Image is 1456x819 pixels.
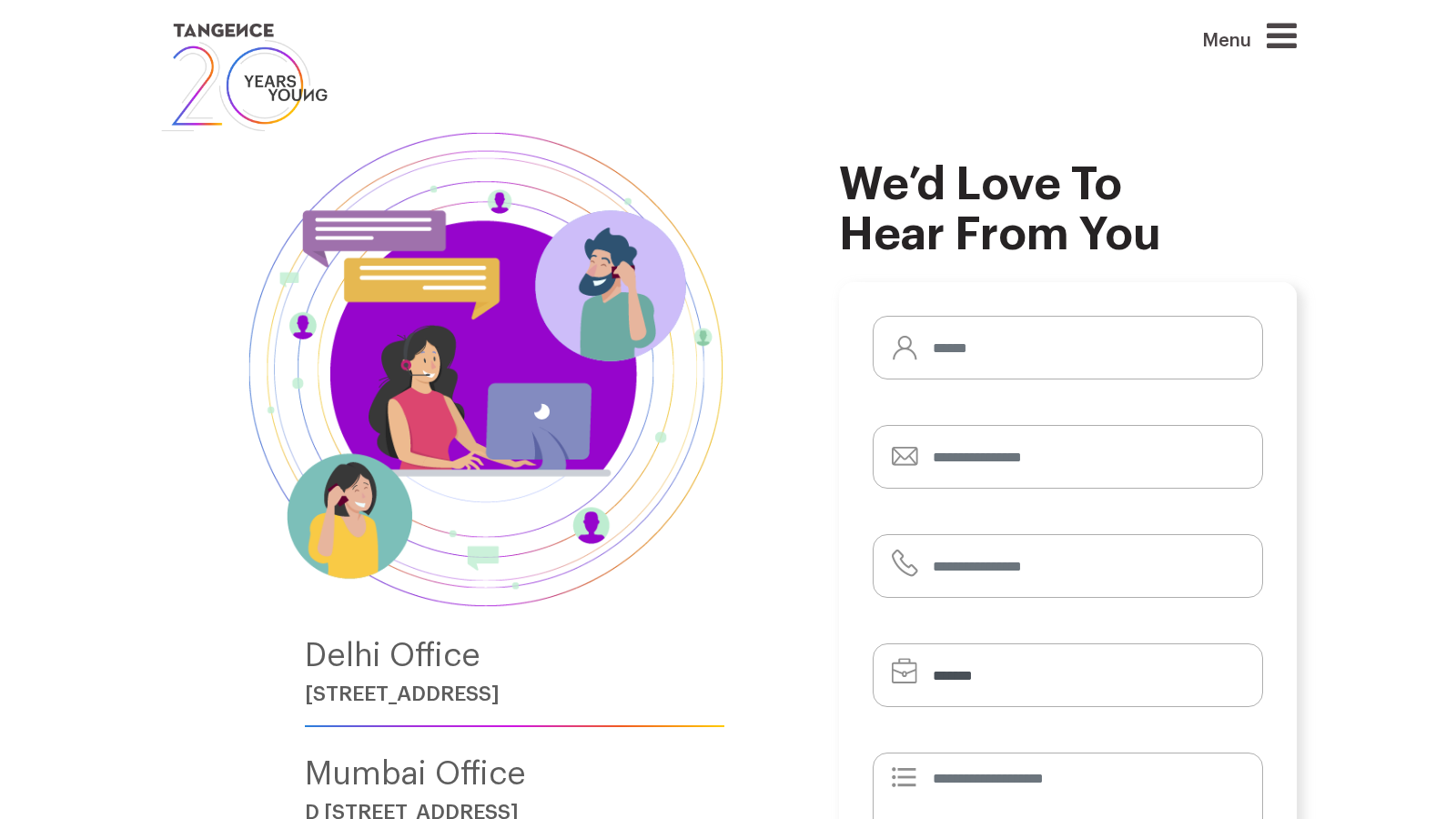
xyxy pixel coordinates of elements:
[305,638,724,673] h4: Delhi Office
[305,682,724,705] h6: [STREET_ADDRESS]
[159,18,329,136] img: logo SVG
[839,160,1297,260] h2: We’d Love to Hear From You
[305,756,724,792] h4: Mumbai Office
